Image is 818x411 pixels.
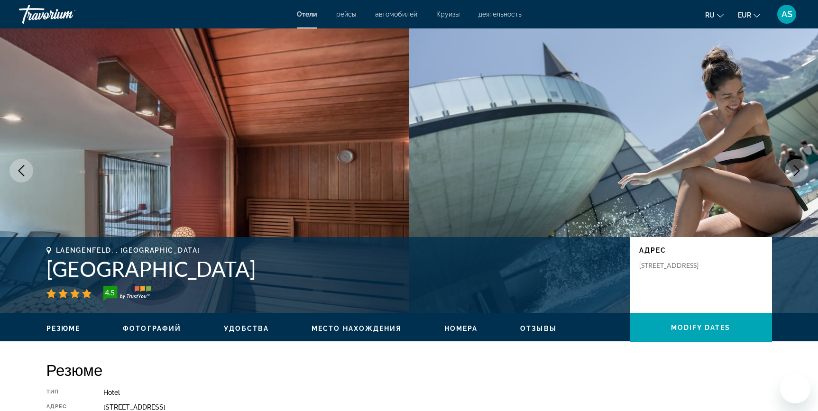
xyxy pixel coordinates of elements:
[123,325,181,332] span: Фотографий
[103,389,772,396] div: Hotel
[224,324,269,333] button: Удобства
[639,247,763,254] p: адрес
[46,403,80,411] div: адрес
[774,4,799,24] button: User Menu
[630,313,772,342] button: Modify Dates
[705,11,715,19] span: ru
[520,324,557,333] button: Отзывы
[103,403,772,411] div: [STREET_ADDRESS]
[46,325,81,332] span: Резюме
[785,159,809,183] button: Next image
[9,159,33,183] button: Previous image
[101,287,119,298] div: 4.5
[671,324,730,331] span: Modify Dates
[781,9,792,19] span: AS
[478,10,522,18] a: деятельность
[738,11,751,19] span: EUR
[103,286,151,301] img: TrustYou guest rating badge
[123,324,181,333] button: Фотографий
[444,324,478,333] button: Номера
[46,360,772,379] h2: Резюме
[312,325,402,332] span: Место нахождения
[738,8,760,22] button: Change currency
[19,2,114,27] a: Travorium
[780,373,810,403] iframe: Schaltfläche zum Öffnen des Messaging-Fensters
[56,247,201,254] span: Laengenfeld, , [GEOGRAPHIC_DATA]
[312,324,402,333] button: Место нахождения
[520,325,557,332] span: Отзывы
[705,8,724,22] button: Change language
[297,10,317,18] a: Отели
[46,389,80,396] div: Тип
[639,261,715,270] p: [STREET_ADDRESS]
[46,256,620,281] h1: [GEOGRAPHIC_DATA]
[224,325,269,332] span: Удобства
[444,325,478,332] span: Номера
[436,10,460,18] a: Круизы
[375,10,417,18] a: автомобилей
[336,10,356,18] a: рейсы
[46,324,81,333] button: Резюме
